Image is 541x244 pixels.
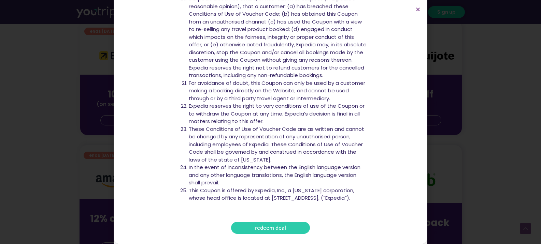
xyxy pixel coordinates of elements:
[189,79,365,102] span: For avoidance of doubt, this Coupon can only be used by a customer making a booking directly on t...
[189,125,364,163] span: These Conditions of Use of Voucher Code are as written and cannot be changed by any representatio...
[415,7,421,12] a: Close
[255,225,286,230] span: redeem deal
[189,187,354,202] span: This Coupon is offered by Expedia, Inc., a [US_STATE] corporation, whose head office is located a...
[231,222,310,234] a: redeem deal
[189,102,365,125] span: Expedia reserves the right to vary conditions of use of the Coupon or to withdraw the Coupon at a...
[189,164,360,186] span: In the event of inconsistency between the English language version and any other language transla...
